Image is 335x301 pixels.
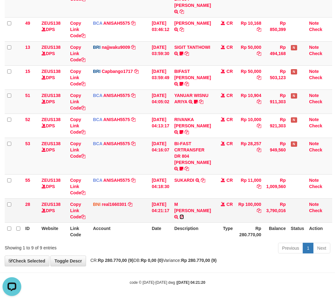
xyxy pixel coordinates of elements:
a: Next [313,243,330,253]
a: SIGIT TANTHOWI [174,45,210,50]
a: najjwaku9009 [102,45,130,50]
small: code © [DATE]-[DATE] dwg | [130,280,206,285]
td: DPS [39,138,68,174]
a: Check [309,123,322,128]
td: DPS [39,114,68,138]
th: Status [288,222,307,240]
a: Check [309,75,322,80]
a: Copy Rp 28,257 to clipboard [257,147,261,152]
a: Check [309,184,322,189]
a: Check Selected [5,256,49,266]
td: Rp 1,009,560 [264,174,288,198]
a: Check [309,51,322,56]
td: DPS [39,65,68,89]
th: Website [39,222,68,240]
strong: Rp 280.770,00 (9) [98,258,134,263]
a: Copy ANISAH5575 to clipboard [131,141,135,146]
td: DPS [39,41,68,65]
a: Capbango1717 [102,69,133,74]
a: real1660301 [102,202,126,207]
th: Link Code [68,222,90,240]
a: ANISAH5575 [103,141,130,146]
span: 13 [25,45,30,50]
td: Rp 28,257 [235,138,264,174]
td: Rp 850,399 [264,17,288,41]
a: Copy SUKARDI to clipboard [201,178,205,183]
td: Rp 50,000 [235,41,264,65]
a: ZEUS138 [42,202,61,207]
a: ZEUS138 [42,45,61,50]
a: Copy Link Code [70,69,85,86]
a: Copy YANUAR WISNU ARIYA to clipboard [199,99,203,104]
a: ZEUS138 [42,141,61,146]
th: Date [149,222,172,240]
td: DPS [39,89,68,114]
td: BI-FAST CRTRANSFER DR 804 [PERSON_NAME] [172,138,213,174]
a: RIVANKA [PERSON_NAME] [174,117,211,128]
a: Copy Link Code [70,202,85,219]
a: Note [309,45,319,50]
a: Copy SIGIT TANTHOWI to clipboard [185,51,189,56]
td: [DATE] 04:05:02 [149,89,172,114]
a: Copy INA PAUJANAH to clipboard [180,27,184,32]
a: Copy Link Code [70,45,85,62]
span: Has Note [291,69,297,74]
td: DPS [39,198,68,222]
strong: Rp 280.770,00 (9) [181,258,217,263]
th: Type [214,222,236,240]
button: Open LiveChat chat widget [3,3,21,21]
a: Copy Capbango1717 to clipboard [134,69,139,74]
span: 53 [25,141,30,146]
a: ZEUS138 [42,93,61,98]
a: Note [309,21,319,26]
a: Check [309,27,322,32]
span: CR [226,21,233,26]
a: ZEUS138 [42,69,61,74]
a: Copy BI-FAST CRTRANSFER DR 804 MUHAMAD ILYASAH to clipboard [185,166,189,171]
td: [DATE] 04:21:17 [149,198,172,222]
a: Copy Rp 50,000 to clipboard [257,51,261,56]
a: Note [309,69,319,74]
a: Copy Rp 10,000 to clipboard [257,123,261,128]
a: Copy real1660301 to clipboard [128,202,132,207]
td: Rp 50,000 [235,65,264,89]
a: BIFAST [PERSON_NAME] [174,69,211,80]
span: CR [226,45,233,50]
a: Copy Rp 100,000 to clipboard [257,208,261,213]
span: BRI [93,69,100,74]
span: BRI [93,45,100,50]
a: Copy Link Code [70,93,85,110]
span: 51 [25,93,30,98]
span: Has Note [291,117,297,123]
a: ZEUS138 [42,178,61,183]
a: Note [309,117,319,122]
a: [PERSON_NAME] [174,21,211,26]
td: Rp 10,000 [235,114,264,138]
a: Check [309,208,322,213]
td: Rp 10,904 [235,89,264,114]
a: Copy Rp 50,000 to clipboard [257,75,261,80]
a: Copy ANISAH5575 to clipboard [131,93,135,98]
th: Rp 280.770,00 [235,222,264,240]
td: Rp 503,123 [264,65,288,89]
span: 55 [25,178,30,183]
a: ANISAH5575 [103,117,130,122]
a: Copy Link Code [70,178,85,195]
span: 49 [25,21,30,26]
a: Check [309,99,322,104]
td: Rp 949,560 [264,138,288,174]
td: [DATE] 04:18:30 [149,174,172,198]
a: Copy Rp 10,904 to clipboard [257,99,261,104]
a: Copy M HARIS MUNANDAR to clipboard [180,214,184,219]
a: YANUAR WISNU ARIYA [174,93,208,104]
td: Rp 10,168 [235,17,264,41]
span: BCA [93,21,102,26]
span: CR [226,117,233,122]
td: [DATE] 03:46:12 [149,17,172,41]
span: CR [226,178,233,183]
a: ZEUS138 [42,21,61,26]
td: Rp 911,303 [264,89,288,114]
td: [DATE] 03:59:49 [149,65,172,89]
a: SUKARDI [174,178,194,183]
a: Copy najjwaku9009 to clipboard [131,45,135,50]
